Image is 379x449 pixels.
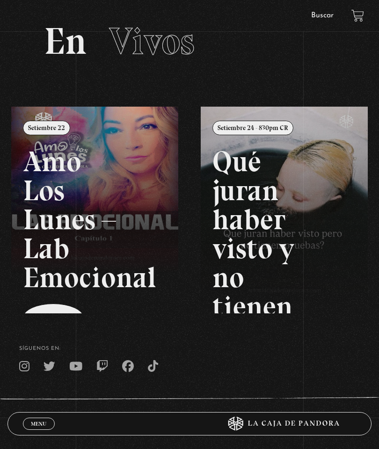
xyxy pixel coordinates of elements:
span: Menu [31,421,46,427]
a: Buscar [311,12,334,19]
span: Vivos [109,19,195,64]
a: View your shopping cart [351,9,364,22]
span: Cerrar [28,429,50,435]
h4: SÍguenos en: [19,346,360,351]
h2: En [44,22,335,60]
